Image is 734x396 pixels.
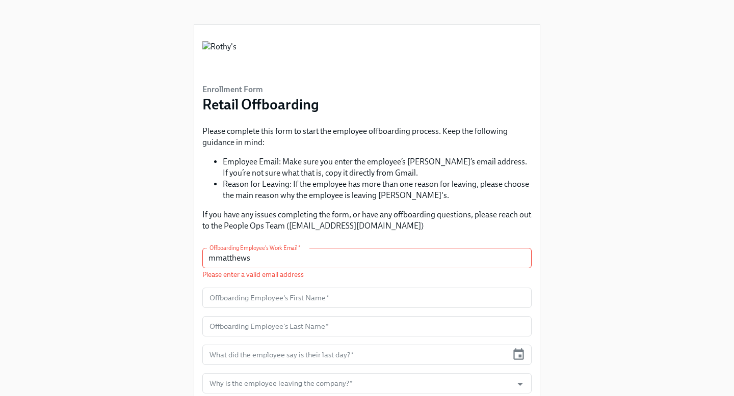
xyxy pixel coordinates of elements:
[202,41,237,72] img: Rothy's
[202,84,319,95] h6: Enrollment Form
[202,95,319,114] h3: Retail Offboarding
[512,376,528,392] button: Open
[202,270,532,279] p: Please enter a valid email address
[223,156,532,179] li: Employee Email: Make sure you enter the employee’s [PERSON_NAME]’s email address. If you’re not s...
[202,126,532,148] p: Please complete this form to start the employee offboarding process. Keep the following guidance ...
[202,345,508,365] input: MM/DD/YYYY
[202,209,532,232] p: If you have any issues completing the form, or have any offboarding questions, please reach out t...
[223,179,532,201] li: Reason for Leaving: If the employee has more than one reason for leaving, please choose the main ...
